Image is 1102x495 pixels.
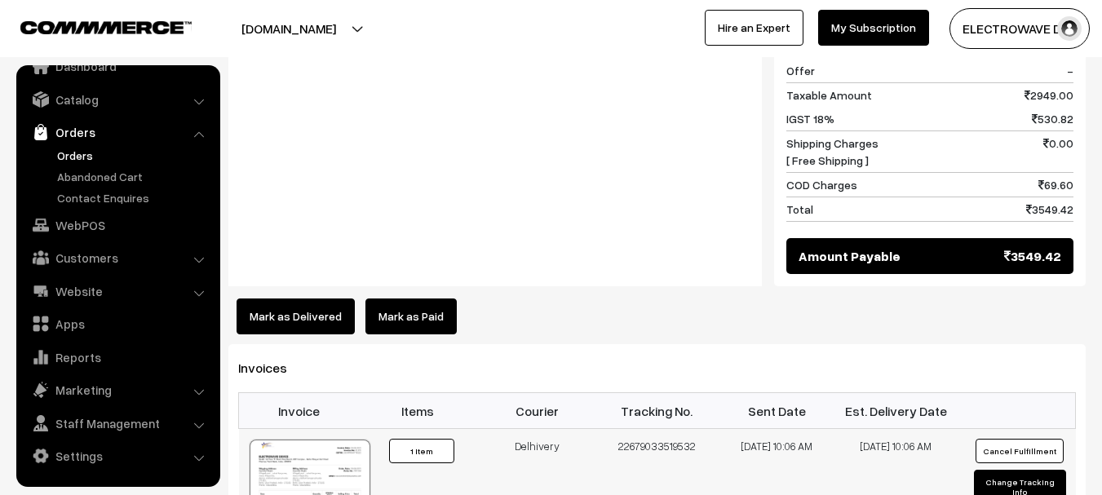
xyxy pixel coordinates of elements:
[20,16,163,36] a: COMMMERCE
[786,176,857,193] span: COD Charges
[799,246,901,266] span: Amount Payable
[1067,62,1073,79] span: -
[358,393,478,429] th: Items
[239,393,359,429] th: Invoice
[20,85,215,114] a: Catalog
[786,86,872,104] span: Taxable Amount
[1025,86,1073,104] span: 2949.00
[705,10,803,46] a: Hire an Expert
[184,8,393,49] button: [DOMAIN_NAME]
[53,168,215,185] a: Abandoned Cart
[20,21,192,33] img: COMMMERCE
[1038,176,1073,193] span: 69.60
[949,8,1090,49] button: ELECTROWAVE DE…
[1057,16,1082,41] img: user
[478,393,598,429] th: Courier
[1026,201,1073,218] span: 3549.42
[786,135,879,169] span: Shipping Charges [ Free Shipping ]
[597,393,717,429] th: Tracking No.
[786,62,815,79] span: Offer
[786,201,813,218] span: Total
[237,298,355,334] button: Mark as Delivered
[20,375,215,404] a: Marketing
[20,343,215,372] a: Reports
[53,189,215,206] a: Contact Enquires
[20,276,215,306] a: Website
[20,210,215,240] a: WebPOS
[20,117,215,147] a: Orders
[365,298,457,334] a: Mark as Paid
[389,439,454,463] button: 1 Item
[1032,110,1073,127] span: 530.82
[976,439,1064,463] button: Cancel Fulfillment
[20,409,215,438] a: Staff Management
[717,393,837,429] th: Sent Date
[238,360,307,376] span: Invoices
[836,393,956,429] th: Est. Delivery Date
[20,309,215,338] a: Apps
[1043,135,1073,169] span: 0.00
[20,243,215,272] a: Customers
[818,10,929,46] a: My Subscription
[20,441,215,471] a: Settings
[786,110,834,127] span: IGST 18%
[20,51,215,81] a: Dashboard
[53,147,215,164] a: Orders
[1004,246,1061,266] span: 3549.42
